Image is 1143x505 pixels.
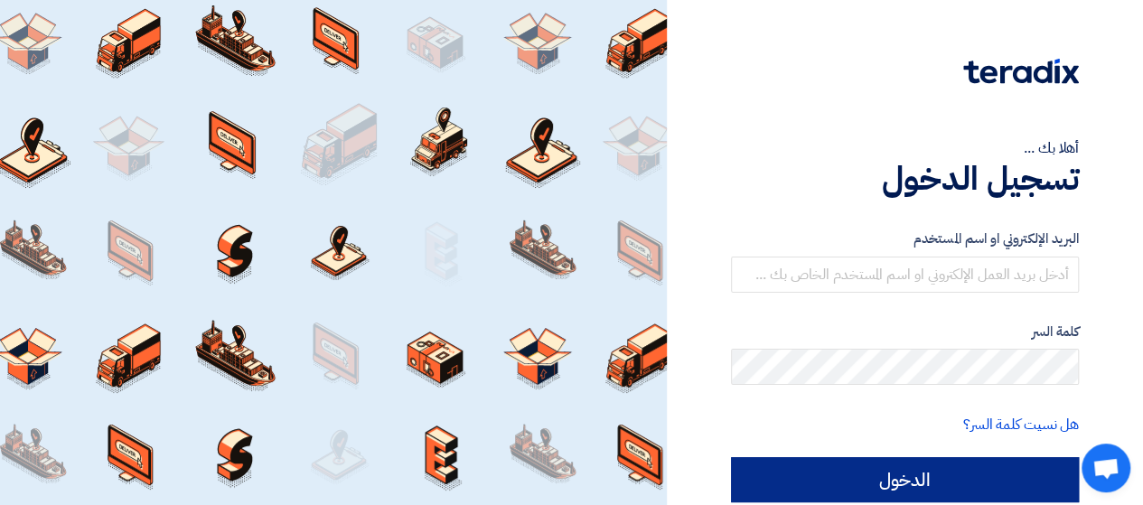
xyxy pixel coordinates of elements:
[731,322,1079,342] label: كلمة السر
[731,457,1079,502] input: الدخول
[731,229,1079,249] label: البريد الإلكتروني او اسم المستخدم
[731,159,1079,199] h1: تسجيل الدخول
[731,257,1079,293] input: أدخل بريد العمل الإلكتروني او اسم المستخدم الخاص بك ...
[1082,444,1130,492] div: Open chat
[731,137,1079,159] div: أهلا بك ...
[963,414,1079,435] a: هل نسيت كلمة السر؟
[963,59,1079,84] img: Teradix logo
